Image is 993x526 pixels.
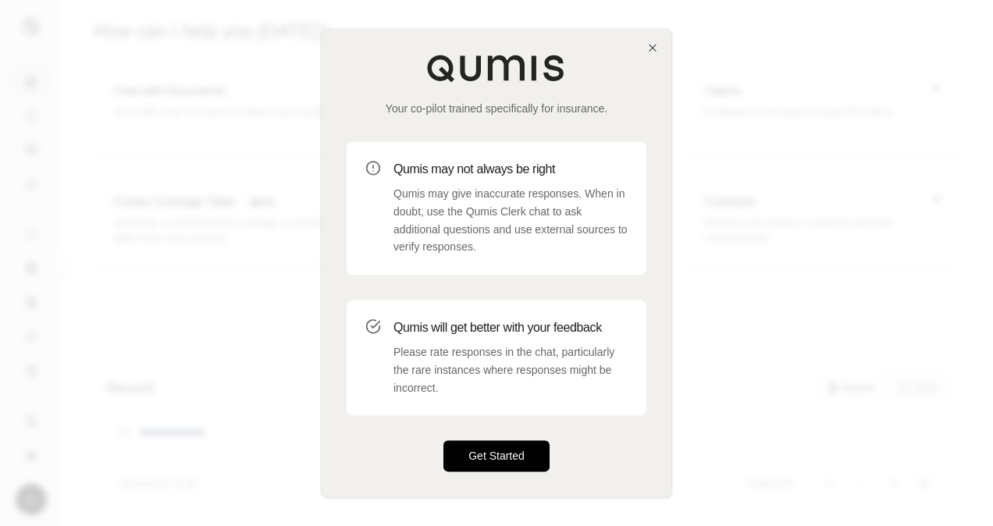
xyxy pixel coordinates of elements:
h3: Qumis will get better with your feedback [393,318,628,337]
p: Please rate responses in the chat, particularly the rare instances where responses might be incor... [393,343,628,396]
p: Qumis may give inaccurate responses. When in doubt, use the Qumis Clerk chat to ask additional qu... [393,185,628,256]
p: Your co-pilot trained specifically for insurance. [347,101,646,116]
h3: Qumis may not always be right [393,160,628,179]
button: Get Started [443,441,550,472]
img: Qumis Logo [426,54,567,82]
